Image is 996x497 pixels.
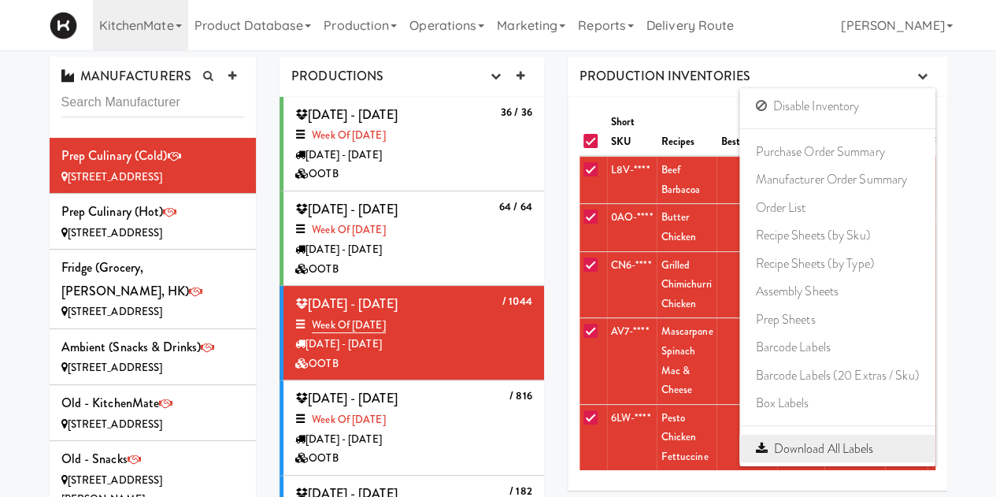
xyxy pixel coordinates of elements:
[61,67,191,85] span: MANUFACTURERS
[295,106,398,124] span: [DATE] - [DATE]
[50,194,257,250] li: Prep Culinary (Hot)[STREET_ADDRESS]
[50,250,257,329] li: Fridge (Grocery, [PERSON_NAME], HK)[STREET_ADDRESS]
[280,97,544,191] li: 36 / 36 [DATE] - [DATE]Week of [DATE][DATE] - [DATE]OOTB
[295,200,398,218] span: [DATE] - [DATE]
[280,380,544,475] li: / 816 [DATE] - [DATE]Week of [DATE][DATE] - [DATE]OOTB
[661,324,713,397] a: Mascarpone Spinach Mac & Cheese
[280,286,544,380] li: / 1044 [DATE] - [DATE]Week of [DATE][DATE] - [DATE]OOTB
[50,138,257,194] li: Prep Culinary (Cold)[STREET_ADDRESS]
[509,388,532,403] b: / 816
[295,260,532,280] div: OOTB
[661,410,708,464] a: Pesto Chicken Fettuccine
[68,417,163,432] span: [STREET_ADDRESS]
[739,362,935,390] a: Barcode Labels (20 Extras / Sku)
[50,12,77,39] img: Micromart
[739,277,935,306] a: Assembly Sheets
[661,258,711,311] a: Grilled Chimichurri Chicken
[661,210,696,244] a: Butter Chicken
[61,88,245,117] input: Search Manufacturer
[607,109,657,156] th: Short SKU
[312,317,385,333] a: Week of [DATE]
[739,333,935,362] a: Barcode Labels
[61,147,168,165] span: Prep Culinary (Cold)
[295,295,398,313] span: [DATE] - [DATE]
[280,191,544,286] li: 64 / 64 [DATE] - [DATE]Week of [DATE][DATE] - [DATE]OOTB
[295,240,532,260] div: [DATE] - [DATE]
[499,199,532,214] b: 64 / 64
[739,389,935,417] a: Box Labels
[50,385,257,441] li: Old - KitchenMate[STREET_ADDRESS]
[295,165,532,184] div: OOTB
[312,412,385,427] a: Week of [DATE]
[739,194,935,222] a: Order List
[661,162,700,197] a: Beef Barbacoa
[50,329,257,385] li: Ambient (Snacks & Drinks)[STREET_ADDRESS]
[739,221,935,250] a: Recipe Sheets (by Sku)
[61,202,164,221] span: Prep Culinary (Hot)
[61,338,202,356] span: Ambient (Snacks & Drinks)
[739,306,935,334] a: Prep Sheets
[68,360,163,375] span: [STREET_ADDRESS]
[295,430,532,450] div: [DATE] - [DATE]
[68,169,163,184] span: [STREET_ADDRESS]
[295,449,532,469] div: OOTB
[739,138,935,166] a: Purchase Order Summary
[295,335,532,354] div: [DATE] - [DATE]
[716,109,776,156] th: Best-Before
[312,128,385,143] a: Week of [DATE]
[739,165,935,194] a: Manufacturer Order Summary
[312,222,385,237] a: Week of [DATE]
[739,435,935,463] a: Download All Labels
[61,258,190,300] span: Fridge (Grocery, [PERSON_NAME], HK)
[61,394,160,412] span: Old - KitchenMate
[772,97,859,115] span: Disable Inventory
[295,146,532,165] div: [DATE] - [DATE]
[295,354,532,374] div: OOTB
[295,389,398,407] span: [DATE] - [DATE]
[502,294,532,309] b: / 1044
[68,225,163,240] span: [STREET_ADDRESS]
[291,67,383,85] span: PRODUCTIONS
[739,250,935,278] a: Recipe Sheets (by Type)
[657,109,716,156] th: Recipes
[61,450,128,468] span: Old - Snacks
[579,67,750,85] span: PRODUCTION INVENTORIES
[68,304,163,319] span: [STREET_ADDRESS]
[501,105,532,120] b: 36 / 36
